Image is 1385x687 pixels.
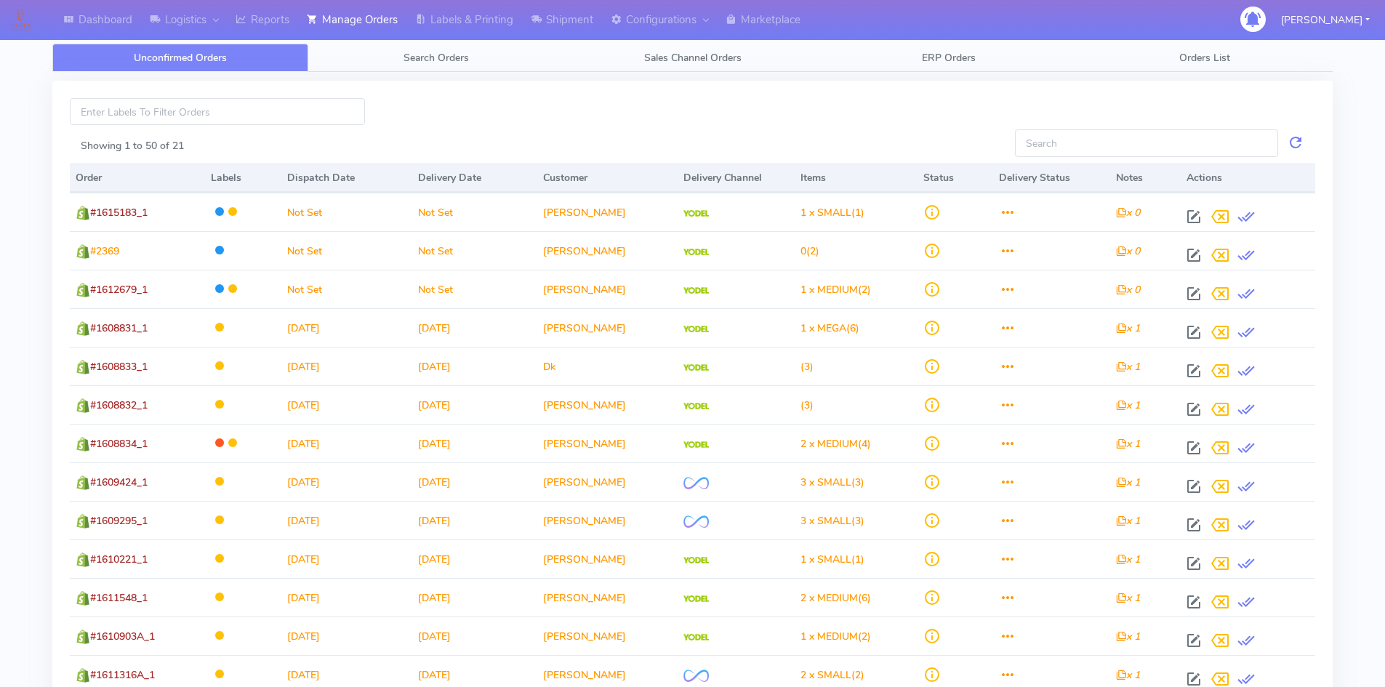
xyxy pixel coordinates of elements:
[683,634,709,641] img: Yodel
[683,326,709,333] img: Yodel
[52,44,1333,72] ul: Tabs
[1110,164,1181,193] th: Notes
[683,210,709,217] img: Yodel
[90,668,155,682] span: #1611316A_1
[800,475,851,489] span: 3 x SMALL
[134,51,227,65] span: Unconfirmed Orders
[412,424,537,462] td: [DATE]
[281,270,412,308] td: Not Set
[800,668,864,682] span: (2)
[412,462,537,501] td: [DATE]
[537,308,678,347] td: [PERSON_NAME]
[1015,129,1278,156] input: Search
[537,424,678,462] td: [PERSON_NAME]
[1116,398,1140,412] i: x 1
[412,270,537,308] td: Not Set
[683,670,709,682] img: OnFleet
[678,164,795,193] th: Delivery Channel
[537,539,678,578] td: [PERSON_NAME]
[1116,437,1140,451] i: x 1
[1116,591,1140,605] i: x 1
[918,164,993,193] th: Status
[90,283,148,297] span: #1612679_1
[281,424,412,462] td: [DATE]
[412,231,537,270] td: Not Set
[800,668,851,682] span: 2 x SMALL
[683,403,709,410] img: Yodel
[90,514,148,528] span: #1609295_1
[644,51,742,65] span: Sales Channel Orders
[537,501,678,539] td: [PERSON_NAME]
[1116,514,1140,528] i: x 1
[800,283,858,297] span: 1 x MEDIUM
[1270,5,1381,35] button: [PERSON_NAME]
[412,578,537,616] td: [DATE]
[412,539,537,578] td: [DATE]
[281,164,412,193] th: Dispatch Date
[404,51,469,65] span: Search Orders
[537,462,678,501] td: [PERSON_NAME]
[800,206,851,220] span: 1 x SMALL
[800,591,871,605] span: (6)
[1116,206,1140,220] i: x 0
[683,595,709,603] img: Yodel
[800,206,864,220] span: (1)
[683,477,709,489] img: OnFleet
[800,321,859,335] span: (6)
[90,360,148,374] span: #1608833_1
[922,51,976,65] span: ERP Orders
[800,398,814,412] span: (3)
[683,441,709,449] img: Yodel
[537,347,678,385] td: Dk
[683,515,709,528] img: OnFleet
[281,462,412,501] td: [DATE]
[537,164,678,193] th: Customer
[683,249,709,256] img: Yodel
[281,385,412,424] td: [DATE]
[281,308,412,347] td: [DATE]
[795,164,917,193] th: Items
[537,578,678,616] td: [PERSON_NAME]
[90,475,148,489] span: #1609424_1
[70,98,365,125] input: Enter Labels To Filter Orders
[537,616,678,655] td: [PERSON_NAME]
[90,321,148,335] span: #1608831_1
[800,244,819,258] span: (2)
[800,360,814,374] span: (3)
[800,514,851,528] span: 3 x SMALL
[1179,51,1230,65] span: Orders List
[800,630,858,643] span: 1 x MEDIUM
[70,164,205,193] th: Order
[90,591,148,605] span: #1611548_1
[800,591,858,605] span: 2 x MEDIUM
[90,437,148,451] span: #1608834_1
[683,287,709,294] img: Yodel
[1116,244,1140,258] i: x 0
[800,321,846,335] span: 1 x MEGA
[800,553,851,566] span: 1 x SMALL
[683,557,709,564] img: Yodel
[90,206,148,220] span: #1615183_1
[1116,360,1140,374] i: x 1
[1116,283,1140,297] i: x 0
[683,364,709,371] img: Yodel
[281,231,412,270] td: Not Set
[281,501,412,539] td: [DATE]
[281,193,412,231] td: Not Set
[800,630,871,643] span: (2)
[537,270,678,308] td: [PERSON_NAME]
[1116,321,1140,335] i: x 1
[90,630,155,643] span: #1610903A_1
[800,244,806,258] span: 0
[412,616,537,655] td: [DATE]
[800,514,864,528] span: (3)
[412,347,537,385] td: [DATE]
[81,138,184,153] label: Showing 1 to 50 of 21
[412,193,537,231] td: Not Set
[800,553,864,566] span: (1)
[537,385,678,424] td: [PERSON_NAME]
[281,578,412,616] td: [DATE]
[281,539,412,578] td: [DATE]
[993,164,1110,193] th: Delivery Status
[800,437,858,451] span: 2 x MEDIUM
